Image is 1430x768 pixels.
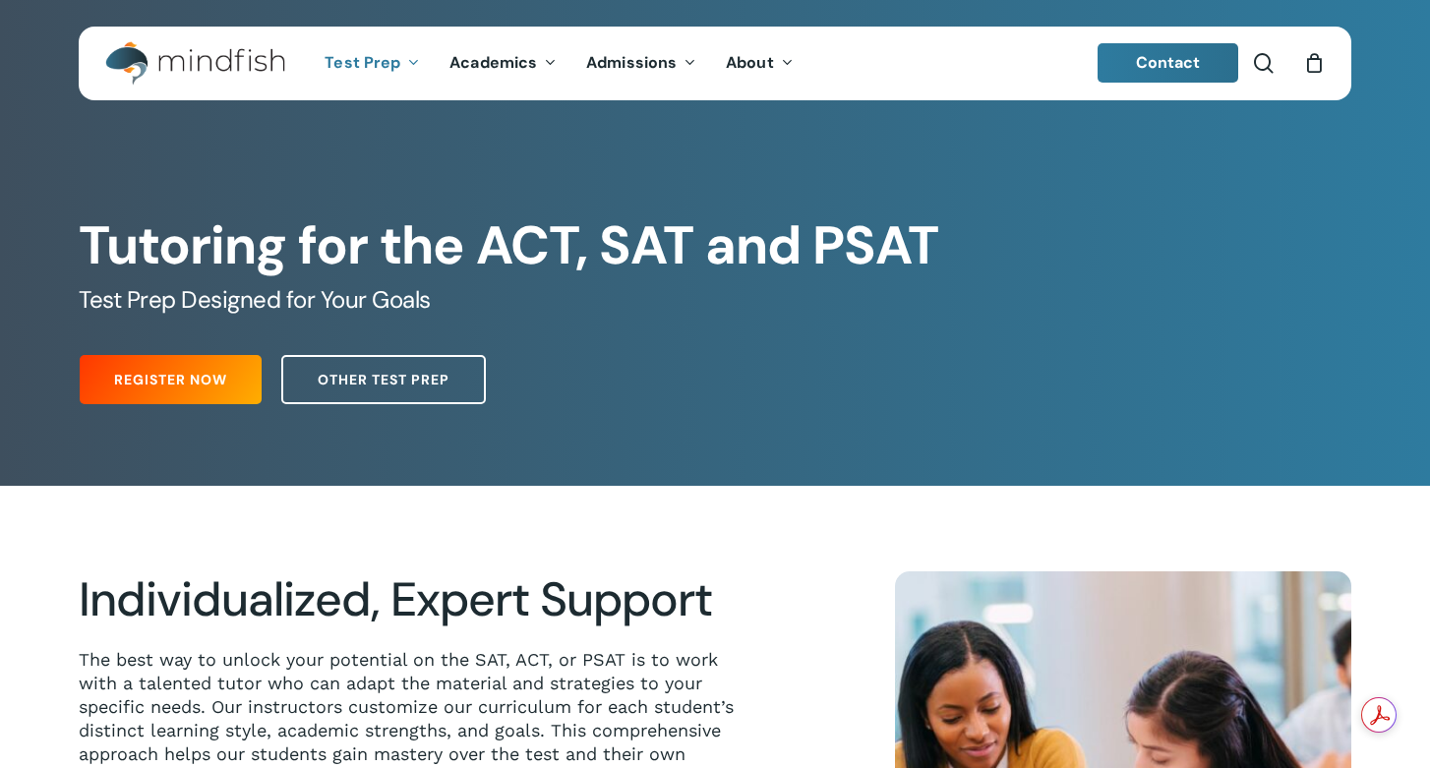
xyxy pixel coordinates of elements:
nav: Main Menu [310,27,807,100]
h1: Tutoring for the ACT, SAT and PSAT [79,214,1351,277]
a: Academics [435,55,571,72]
span: About [726,52,774,73]
span: Test Prep [325,52,400,73]
header: Main Menu [79,27,1351,100]
a: Admissions [571,55,711,72]
a: Contact [1098,43,1239,83]
span: Contact [1136,52,1201,73]
a: Test Prep [310,55,435,72]
a: About [711,55,808,72]
a: Other Test Prep [281,355,486,404]
h2: Individualized, Expert Support [79,571,757,628]
a: Cart [1303,52,1325,74]
span: Admissions [586,52,677,73]
span: Academics [449,52,537,73]
h5: Test Prep Designed for Your Goals [79,284,1351,316]
span: Register Now [114,370,227,389]
a: Register Now [80,355,262,404]
span: Other Test Prep [318,370,449,389]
